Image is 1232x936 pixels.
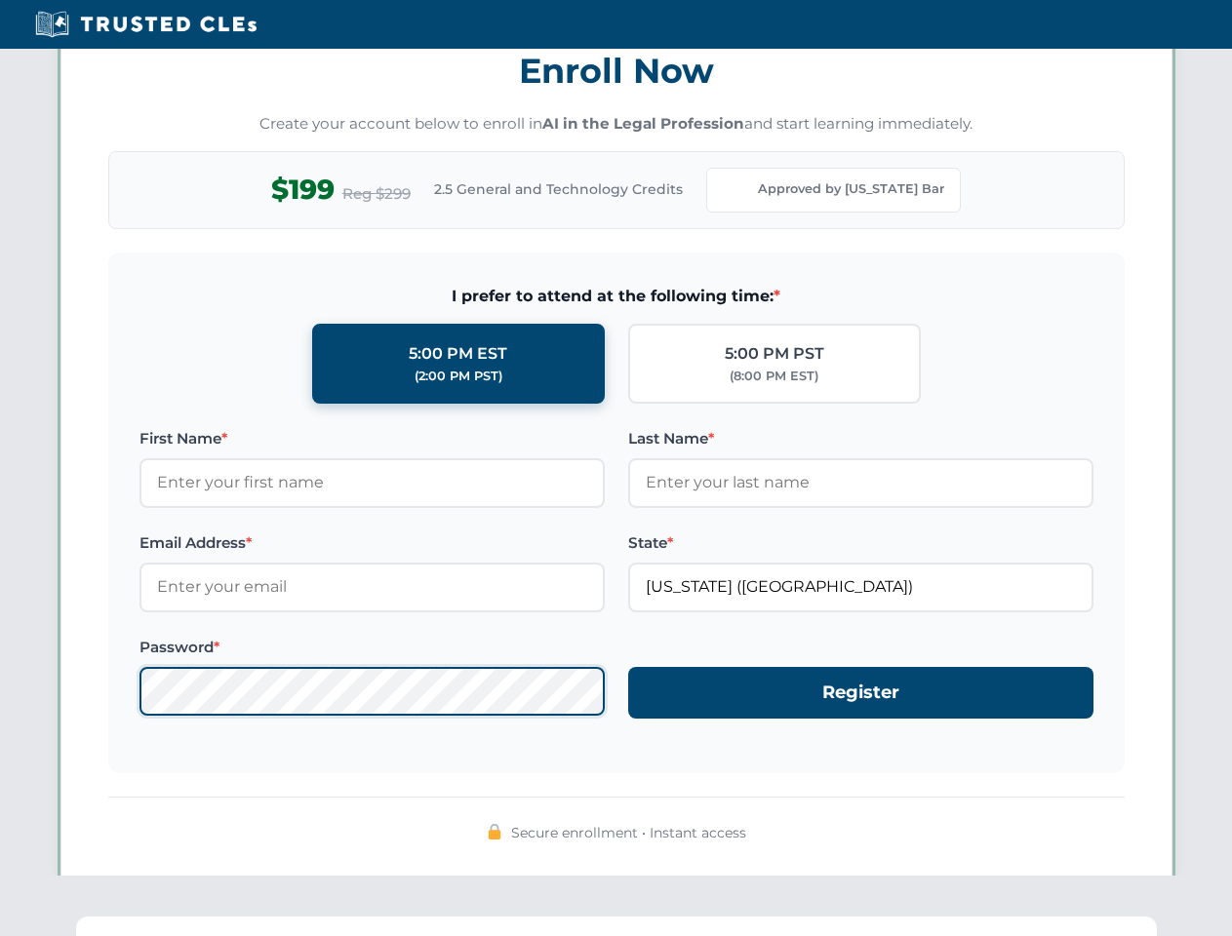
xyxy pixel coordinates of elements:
div: 5:00 PM EST [409,341,507,367]
span: $199 [271,168,335,212]
div: (8:00 PM EST) [730,367,818,386]
label: Password [139,636,605,659]
span: Secure enrollment • Instant access [511,822,746,843]
div: 5:00 PM PST [725,341,824,367]
input: Enter your first name [139,458,605,507]
span: Approved by [US_STATE] Bar [758,179,944,199]
input: Enter your email [139,563,605,611]
button: Register [628,667,1093,719]
label: State [628,531,1093,555]
input: Florida (FL) [628,563,1093,611]
label: Email Address [139,531,605,555]
img: Florida Bar [723,176,750,204]
div: (2:00 PM PST) [415,367,502,386]
label: Last Name [628,427,1093,450]
strong: AI in the Legal Profession [542,114,744,133]
img: 🔒 [487,824,502,839]
input: Enter your last name [628,458,1093,507]
p: Create your account below to enroll in and start learning immediately. [108,113,1125,136]
h3: Enroll Now [108,40,1125,101]
label: First Name [139,427,605,450]
span: Reg $299 [342,182,411,206]
span: I prefer to attend at the following time: [139,284,1093,309]
img: Trusted CLEs [29,10,262,39]
span: 2.5 General and Technology Credits [434,178,683,200]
